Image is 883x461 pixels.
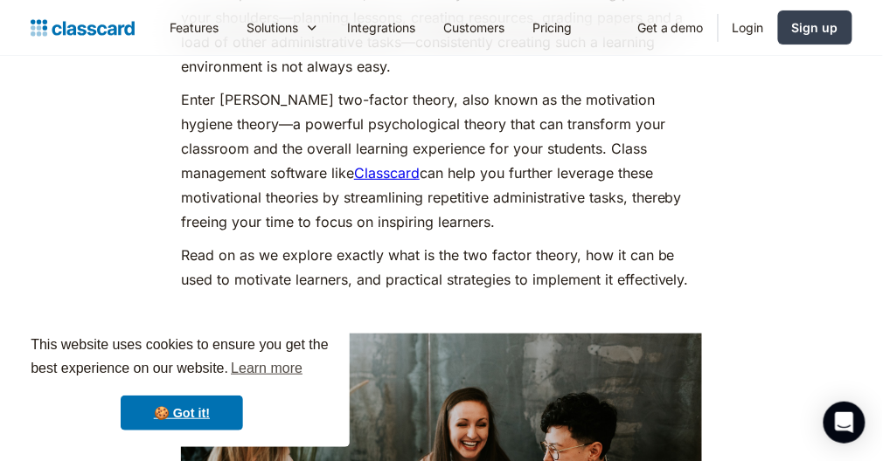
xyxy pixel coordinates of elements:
div: Solutions [247,18,298,37]
a: home [31,16,135,40]
div: cookieconsent [14,318,350,447]
a: dismiss cookie message [121,396,243,430]
span: This website uses cookies to ensure you get the best experience on our website. [31,334,333,382]
p: ‍ [181,300,702,325]
a: Sign up [778,10,852,45]
a: Customers [429,8,518,47]
a: Integrations [333,8,429,47]
p: Read on as we explore exactly what is the two factor theory, how it can be used to motivate learn... [181,243,702,292]
a: Features [156,8,233,47]
a: Classcard [354,164,420,182]
div: Open Intercom Messenger [824,402,866,444]
a: Login [719,8,778,47]
a: Pricing [518,8,586,47]
div: Sign up [792,18,838,37]
p: Enter [PERSON_NAME] two-factor theory, also known as the motivation hygiene theory—a powerful psy... [181,87,702,234]
div: Solutions [233,8,333,47]
a: learn more about cookies [228,355,305,382]
a: Get a demo [623,8,718,47]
